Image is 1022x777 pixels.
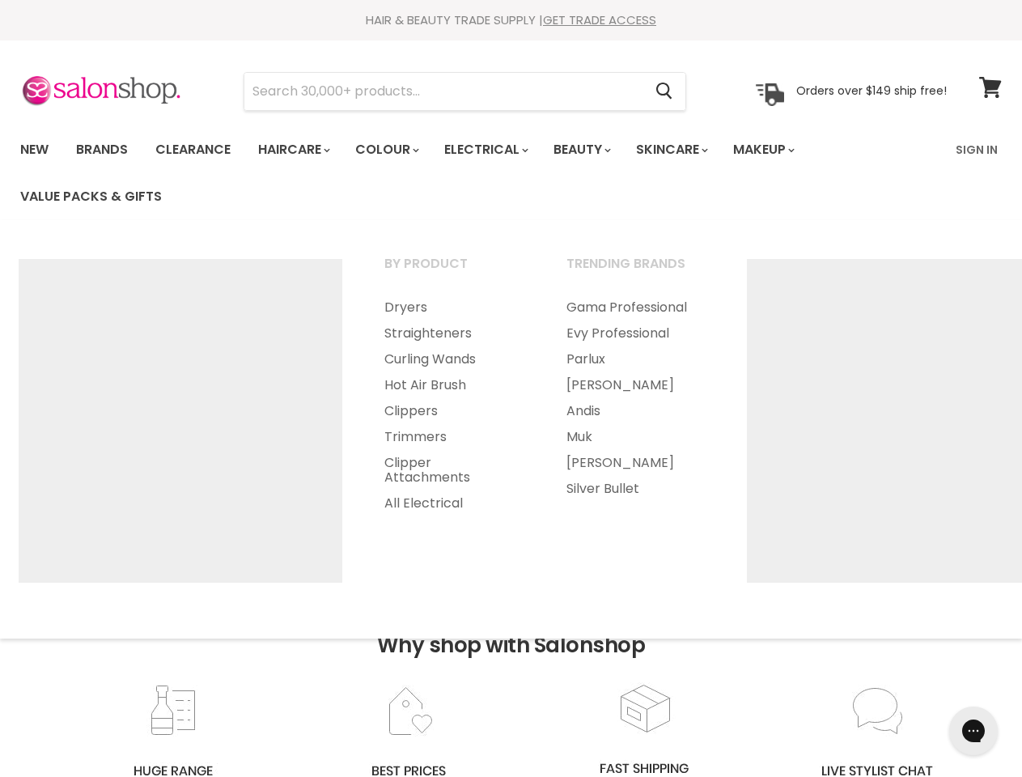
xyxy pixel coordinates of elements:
a: Colour [343,133,429,167]
a: Skincare [624,133,718,167]
a: Muk [546,424,725,450]
a: Value Packs & Gifts [8,180,174,214]
a: Dryers [364,295,543,321]
a: Andis [546,398,725,424]
a: Gama Professional [546,295,725,321]
input: Search [244,73,642,110]
a: [PERSON_NAME] [546,450,725,476]
a: New [8,133,61,167]
a: Clearance [143,133,243,167]
a: Trimmers [364,424,543,450]
button: Search [642,73,685,110]
a: Curling Wands [364,346,543,372]
a: Electrical [432,133,538,167]
p: Orders over $149 ship free! [796,83,947,98]
a: Hot Air Brush [364,372,543,398]
ul: Main menu [546,295,725,502]
form: Product [244,72,686,111]
a: By Product [364,251,543,291]
a: Trending Brands [546,251,725,291]
a: [PERSON_NAME] [546,372,725,398]
iframe: Gorgias live chat messenger [941,701,1006,761]
a: Evy Professional [546,321,725,346]
a: Sign In [946,133,1007,167]
a: Brands [64,133,140,167]
a: Clippers [364,398,543,424]
a: All Electrical [364,490,543,516]
a: Clipper Attachments [364,450,543,490]
ul: Main menu [8,126,946,220]
a: Beauty [541,133,621,167]
a: Silver Bullet [546,476,725,502]
ul: Main menu [364,295,543,516]
a: Parlux [546,346,725,372]
a: Haircare [246,133,340,167]
a: Straighteners [364,321,543,346]
a: GET TRADE ACCESS [543,11,656,28]
a: Makeup [721,133,804,167]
